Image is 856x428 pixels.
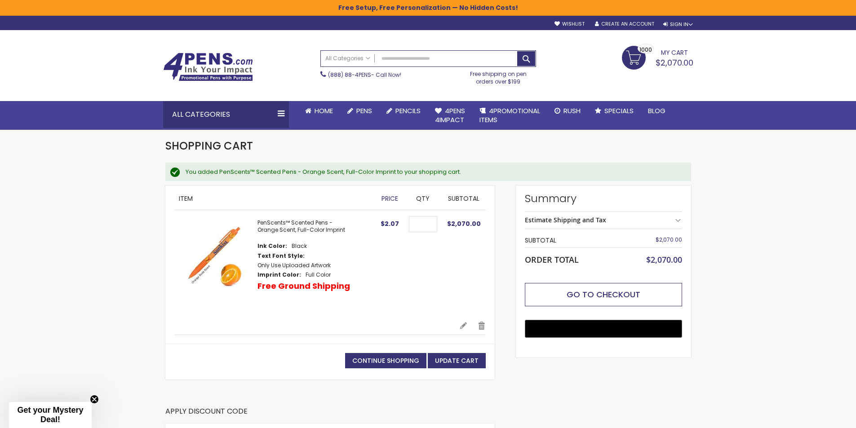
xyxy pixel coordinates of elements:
a: Continue Shopping [345,353,426,369]
div: Free shipping on pen orders over $199 [461,67,536,85]
span: Shopping Cart [165,138,253,153]
a: All Categories [321,51,375,66]
span: Blog [648,106,665,115]
span: $2,070.00 [656,57,693,68]
a: 4Pens4impact [428,101,472,130]
img: PenScents™ Scented Pens - Orange Scent, Full-Color Imprint [174,219,248,293]
dd: Black [292,243,307,250]
a: PenScents™ Scented Pens - Orange Scent, Full-Color Imprint [257,219,345,234]
span: $2,070.00 [447,219,481,228]
span: Update Cart [435,356,479,365]
span: $2.07 [381,219,399,228]
button: Go to Checkout [525,283,682,306]
span: All Categories [325,55,370,62]
strong: Apply Discount Code [165,406,248,423]
span: Get your Mystery Deal! [17,406,83,424]
span: Subtotal [448,194,479,203]
button: Update Cart [428,353,486,369]
a: Specials [588,101,641,121]
span: $2,070.00 [646,254,682,265]
div: You added PenScents™ Scented Pens - Orange Scent, Full-Color Imprint to your shopping cart. [186,168,682,176]
a: Home [298,101,340,121]
div: Get your Mystery Deal!Close teaser [9,402,92,428]
a: Blog [641,101,673,121]
span: Qty [416,194,430,203]
span: 4PROMOTIONAL ITEMS [479,106,540,124]
a: (888) 88-4PENS [328,71,371,79]
a: Rush [547,101,588,121]
a: $2,070.00 1000 [622,46,693,68]
span: Continue Shopping [352,356,419,365]
span: Pencils [395,106,421,115]
span: Rush [563,106,581,115]
span: Home [315,106,333,115]
p: Free Ground Shipping [257,281,350,291]
span: Item [179,194,193,203]
strong: Estimate Shipping and Tax [525,216,606,224]
a: Pencils [379,101,428,121]
a: Pens [340,101,379,121]
span: Price [381,194,398,203]
dd: Full Color [306,271,331,278]
a: PenScents™ Scented Pens - Orange Scent, Full-Color Imprint [174,219,257,312]
span: 1000 [639,45,652,54]
a: 4PROMOTIONALITEMS [472,101,547,130]
dt: Text Font Style [257,252,305,260]
strong: Order Total [525,253,579,265]
span: Go to Checkout [567,289,640,300]
span: 4Pens 4impact [435,106,465,124]
a: Create an Account [595,21,654,27]
div: All Categories [163,101,289,128]
span: $2,070.00 [656,236,682,243]
dd: Only Use Uploaded Artwork [257,262,331,269]
a: Wishlist [554,21,585,27]
dt: Ink Color [257,243,287,250]
span: Specials [604,106,634,115]
th: Subtotal [525,234,622,247]
span: Pens [356,106,372,115]
span: - Call Now! [328,71,401,79]
div: Sign In [663,21,693,28]
button: Close teaser [90,395,99,404]
strong: Summary [525,191,682,206]
dt: Imprint Color [257,271,301,278]
button: Buy with GPay [525,320,682,338]
img: 4Pens Custom Pens and Promotional Products [163,53,253,81]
